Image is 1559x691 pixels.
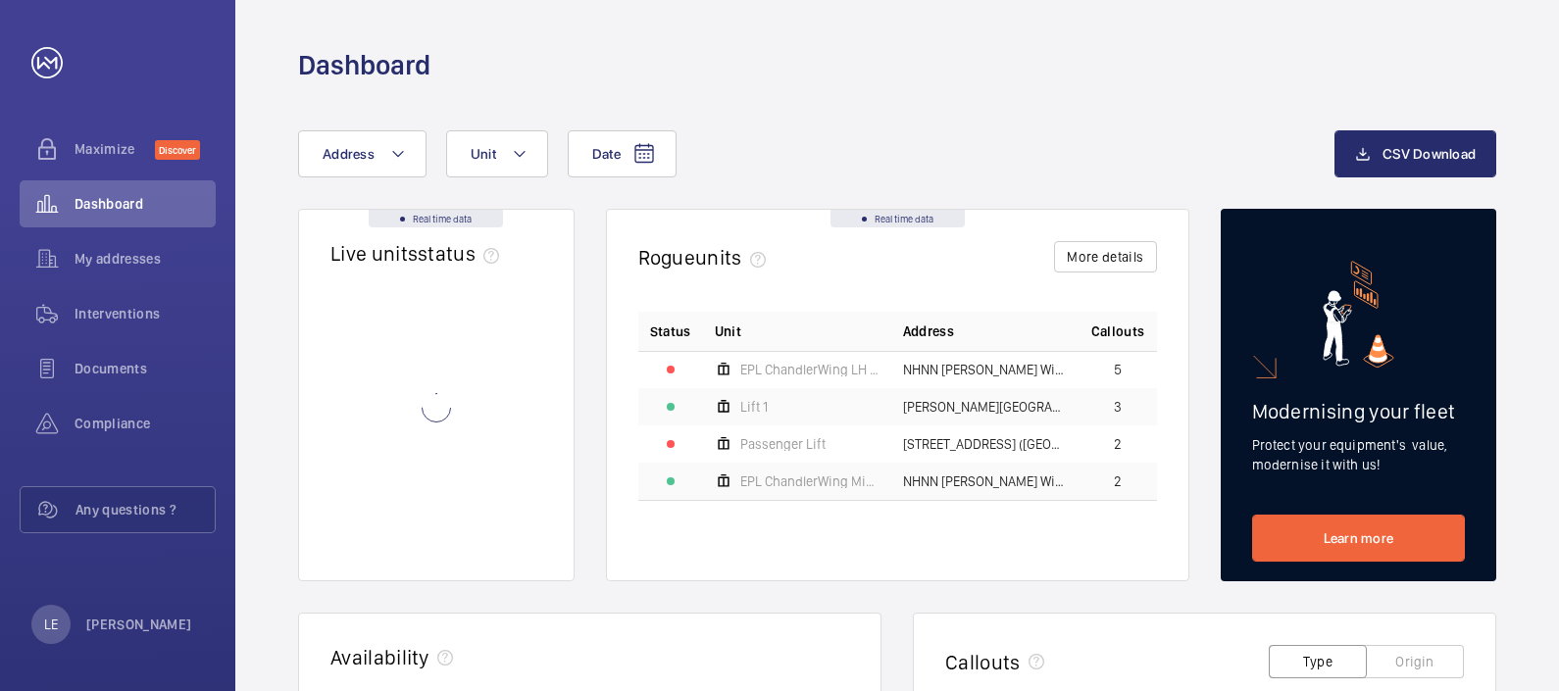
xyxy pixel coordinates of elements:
h2: Availability [330,645,429,669]
h2: Callouts [945,650,1021,674]
div: Real time data [369,210,503,227]
p: Status [650,321,691,341]
img: marketing-card.svg [1323,261,1394,368]
span: EPL ChandlerWing LH 20 [740,363,880,376]
span: 2 [1114,437,1122,451]
span: EPL ChandlerWing Mid 19 [740,474,880,488]
span: Maximize [75,139,155,159]
h2: Rogue [638,245,774,270]
span: CSV Download [1383,146,1476,162]
span: Compliance [75,414,216,433]
h2: Modernising your fleet [1252,399,1466,423]
span: Address [323,146,375,162]
span: 5 [1114,363,1122,376]
span: [STREET_ADDRESS] ([GEOGRAPHIC_DATA]) [STREET_ADDRESS], [903,437,1068,451]
a: Learn more [1252,515,1466,562]
p: [PERSON_NAME] [86,615,192,634]
h2: Live units [330,241,507,266]
span: Unit [715,321,741,341]
button: Unit [446,130,548,177]
span: NHNN [PERSON_NAME] Wing - [GEOGRAPHIC_DATA][PERSON_NAME], [STREET_ADDRESS], [903,363,1068,376]
span: Any questions ? [75,500,215,519]
span: 2 [1114,474,1122,488]
button: Address [298,130,427,177]
span: Lift 1 [740,400,768,414]
button: More details [1054,241,1156,272]
span: Dashboard [75,194,216,214]
span: Passenger Lift [740,437,826,451]
span: Discover [155,140,200,160]
span: 3 [1114,400,1122,414]
button: Date [568,130,677,177]
span: Callouts [1091,321,1145,341]
span: My addresses [75,249,216,269]
span: units [695,245,774,270]
span: Address [903,321,954,341]
button: Origin [1366,645,1464,678]
span: NHNN [PERSON_NAME] Wing - [GEOGRAPHIC_DATA][PERSON_NAME], [STREET_ADDRESS], [903,474,1068,488]
span: status [418,241,507,266]
span: Documents [75,359,216,378]
p: LE [44,615,58,634]
span: [PERSON_NAME][GEOGRAPHIC_DATA] - [GEOGRAPHIC_DATA], [STREET_ADDRESS][PERSON_NAME], [903,400,1068,414]
span: Unit [471,146,496,162]
div: Real time data [830,210,965,227]
h1: Dashboard [298,47,430,83]
p: Protect your equipment's value, modernise it with us! [1252,435,1466,474]
span: Interventions [75,304,216,323]
button: CSV Download [1334,130,1496,177]
span: Date [592,146,621,162]
button: Type [1269,645,1367,678]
